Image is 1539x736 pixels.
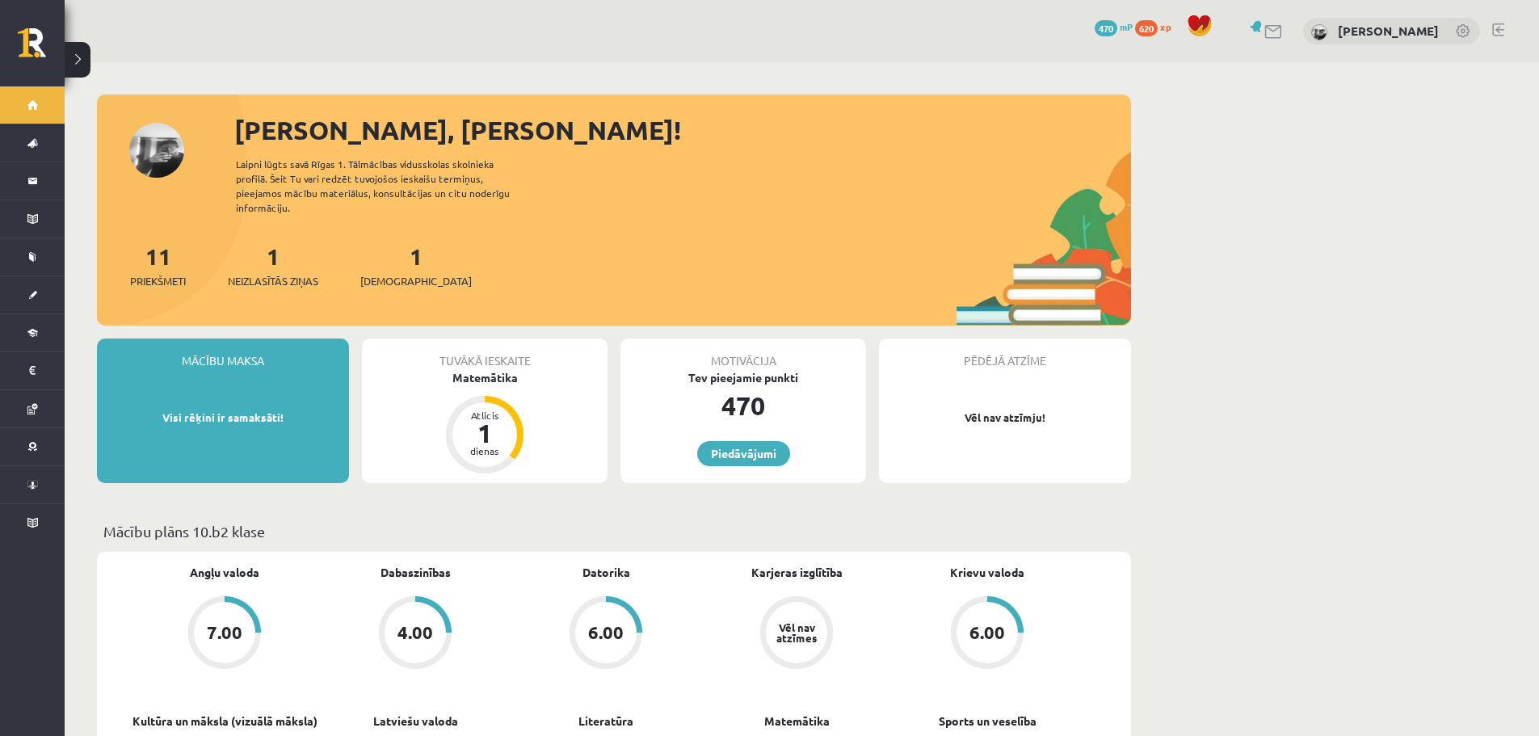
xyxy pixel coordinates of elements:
div: Tuvākā ieskaite [362,339,608,369]
div: 7.00 [207,624,242,641]
a: 11Priekšmeti [130,242,186,289]
div: Atlicis [460,410,509,420]
div: Matemātika [362,369,608,386]
a: 6.00 [511,596,701,672]
img: Kristers Raginskis [1311,24,1327,40]
span: 470 [1095,20,1117,36]
div: Laipni lūgts savā Rīgas 1. Tālmācības vidusskolas skolnieka profilā. Šeit Tu vari redzēt tuvojošo... [236,157,538,215]
a: Kultūra un māksla (vizuālā māksla) [132,713,317,730]
a: 7.00 [129,596,320,672]
div: Motivācija [620,339,866,369]
a: 4.00 [320,596,511,672]
a: Latviešu valoda [373,713,458,730]
p: Visi rēķini ir samaksāti! [105,410,341,426]
a: 1Neizlasītās ziņas [228,242,318,289]
div: 470 [620,386,866,425]
a: 1[DEMOGRAPHIC_DATA] [360,242,472,289]
a: [PERSON_NAME] [1338,23,1439,39]
a: Rīgas 1. Tālmācības vidusskola [18,28,65,69]
a: Dabaszinības [381,564,451,581]
a: Sports un veselība [939,713,1037,730]
a: Datorika [582,564,630,581]
a: Matemātika Atlicis 1 dienas [362,369,608,476]
a: Piedāvājumi [697,441,790,466]
a: Matemātika [764,713,830,730]
div: 6.00 [588,624,624,641]
div: Vēl nav atzīmes [774,622,819,643]
div: 1 [460,420,509,446]
div: 4.00 [397,624,433,641]
a: Literatūra [578,713,633,730]
p: Vēl nav atzīmju! [887,410,1123,426]
span: [DEMOGRAPHIC_DATA] [360,273,472,289]
p: Mācību plāns 10.b2 klase [103,520,1125,542]
a: 620 xp [1135,20,1179,33]
a: 6.00 [892,596,1083,672]
a: Krievu valoda [950,564,1024,581]
div: 6.00 [969,624,1005,641]
div: dienas [460,446,509,456]
div: Tev pieejamie punkti [620,369,866,386]
div: [PERSON_NAME], [PERSON_NAME]! [234,111,1131,149]
a: Vēl nav atzīmes [701,596,892,672]
div: Mācību maksa [97,339,349,369]
div: Pēdējā atzīme [879,339,1131,369]
a: Karjeras izglītība [751,564,843,581]
span: Neizlasītās ziņas [228,273,318,289]
span: Priekšmeti [130,273,186,289]
span: 620 [1135,20,1158,36]
a: Angļu valoda [190,564,259,581]
a: 470 mP [1095,20,1133,33]
span: mP [1120,20,1133,33]
span: xp [1160,20,1171,33]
